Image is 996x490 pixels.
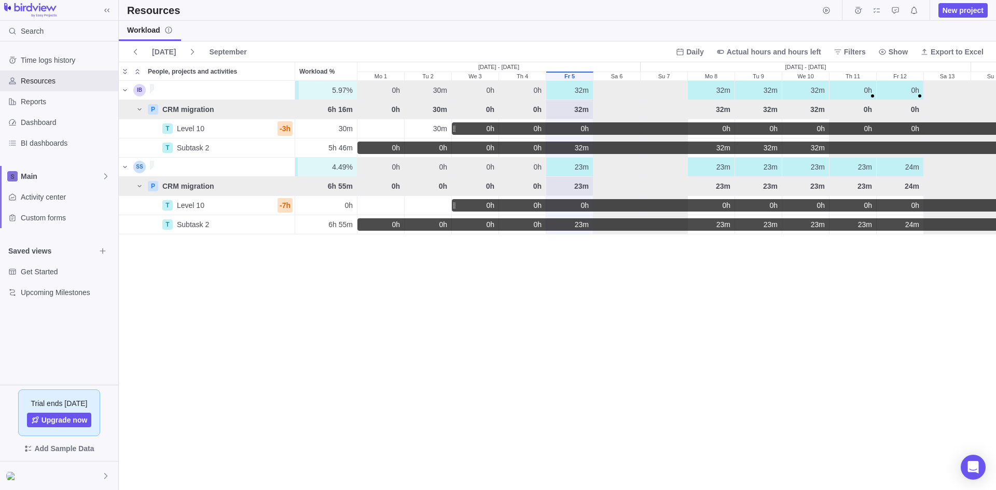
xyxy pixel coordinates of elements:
[21,76,114,86] span: Resources
[764,143,778,153] span: 32m
[533,181,542,191] span: 0h
[499,158,546,177] div: Th 4
[452,215,499,234] div: We 3
[21,287,114,298] span: Upcoming Milestones
[769,200,778,211] span: 0h
[593,72,640,80] div: Sa 6
[877,72,923,80] div: Fr 12
[486,143,494,153] span: 0h
[641,119,688,138] div: Su 7
[177,200,204,211] span: Level 10
[499,215,546,234] div: Th 4
[688,158,735,177] div: Mo 8
[672,45,708,59] span: Daily
[688,72,735,80] div: Mo 8
[763,104,778,115] span: 32m
[641,215,688,234] div: Su 7
[851,8,865,16] a: Time logs
[328,143,353,153] span: 5h 46m
[722,200,730,211] span: 0h
[924,196,971,215] div: Sa 13
[119,21,181,41] a: Workloadinfo-description
[575,85,589,95] span: 32m
[405,81,452,100] div: Tu 2
[295,62,357,80] div: Workload %
[546,177,593,196] div: Fr 5
[877,81,924,100] div: Fr 12
[943,5,984,16] span: New project
[716,143,730,153] span: 32m
[911,123,919,134] span: 0h
[735,158,782,177] div: Tu 9
[938,3,988,18] span: New project
[21,55,114,65] span: Time logs history
[357,62,641,72] div: [DATE] - [DATE]
[593,196,641,215] div: Sa 6
[546,73,593,80] div: Fr 5
[858,162,872,172] span: 23m
[907,8,921,16] a: Notifications
[574,104,589,115] span: 32m
[209,47,246,57] span: September
[924,100,971,119] div: Sa 13
[392,143,400,153] span: 0h
[811,143,825,153] span: 32m
[41,415,88,425] span: Upgrade now
[119,100,295,119] div: People, projects and activities
[148,45,180,59] span: [DATE]
[152,47,176,57] span: [DATE]
[295,138,357,158] div: Workload %
[344,200,353,211] span: 0h
[905,181,919,191] span: 24m
[433,123,447,134] span: 30m
[546,81,593,100] div: Fr 5
[439,181,447,191] span: 0h
[27,413,92,427] span: Upgrade now
[4,3,57,18] img: logo
[877,196,924,215] div: Fr 12
[148,181,158,191] div: P
[146,104,295,115] a: PCRM migration
[924,72,971,80] div: Sa 13
[829,138,877,158] div: Th 11
[21,171,102,181] span: Main
[299,66,335,77] span: Workload %
[119,177,295,196] div: People, projects and activities
[686,47,703,57] span: Daily
[782,196,829,215] div: We 10
[764,85,778,95] span: 32m
[499,100,546,119] div: Th 4
[641,62,971,72] div: [DATE] - [DATE]
[499,138,546,158] div: Th 4
[328,104,353,115] span: 6h 16m
[641,196,688,215] div: Su 7
[160,123,278,134] a: TLevel 10
[782,119,829,138] div: We 10
[819,3,834,18] span: Start timer
[829,72,876,80] div: Th 11
[405,177,452,196] div: Tu 2
[205,45,251,59] span: September
[119,119,295,138] div: People, projects and activities
[173,219,213,230] div: Subtask 2
[888,3,903,18] span: Approval requests
[575,162,589,172] span: 23m
[593,177,641,196] div: Sa 6
[735,81,782,100] div: Tu 9
[433,104,447,115] span: 30m
[405,138,452,158] div: Tu 2
[864,85,872,95] span: 0h
[735,138,782,158] div: Tu 9
[593,119,641,138] div: Sa 6
[735,72,782,80] div: Tu 9
[295,177,357,196] div: Workload %
[763,181,778,191] span: 23m
[593,100,641,119] div: Sa 6
[119,138,295,158] div: People, projects and activities
[160,219,295,230] a: TSubtask 2
[905,162,919,172] span: 24m
[392,85,400,95] span: 0h
[869,8,884,16] a: My assignments
[782,81,829,100] div: We 10
[158,104,218,115] div: CRM migration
